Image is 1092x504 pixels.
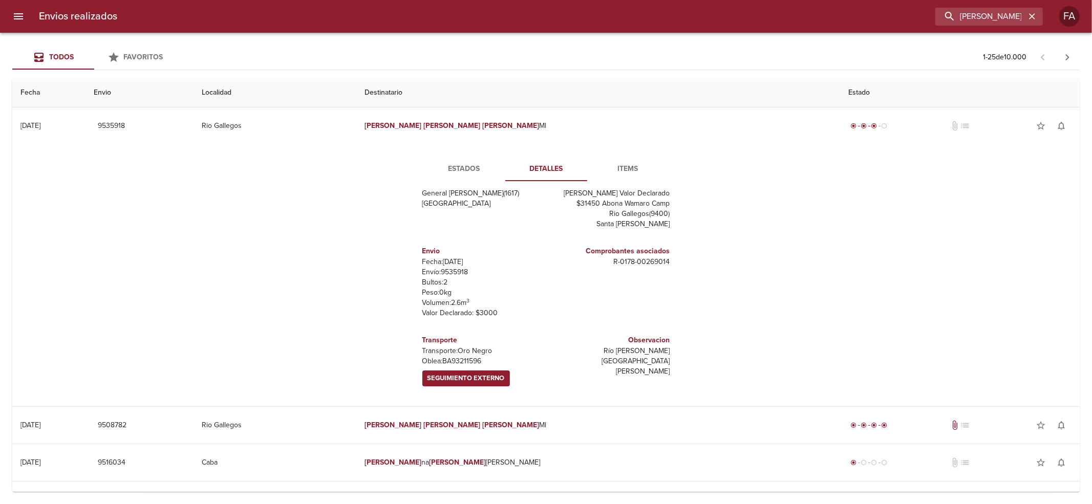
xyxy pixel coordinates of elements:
button: Agregar a favoritos [1031,452,1051,473]
span: Todos [49,53,74,61]
span: radio_button_checked [851,422,857,428]
span: radio_button_checked [882,422,888,428]
span: notifications_none [1056,121,1066,131]
button: Agregar a favoritos [1031,116,1051,136]
h6: Envio [422,246,542,257]
span: Seguimiento Externo [427,372,505,384]
span: star_border [1036,420,1046,430]
span: radio_button_unchecked [861,459,867,466]
span: radio_button_unchecked [871,459,877,466]
p: Oblea: BA93211596 [422,356,542,366]
p: Fecha: [DATE] [422,257,542,267]
th: Destinatario [356,78,840,107]
span: radio_button_unchecked [882,123,888,129]
input: buscar [935,8,1025,26]
p: Bultos: 2 [422,277,542,288]
span: notifications_none [1056,457,1066,468]
span: star_border [1036,457,1046,468]
p: General [PERSON_NAME] ( 1617 ) [422,188,542,199]
span: No tiene pedido asociado [960,420,970,430]
th: Envio [85,78,194,107]
h6: Envios realizados [39,8,117,25]
h6: Observacion [550,335,670,346]
td: Rio Gallegos [194,407,357,444]
p: Santa [PERSON_NAME] [550,219,670,229]
button: Activar notificaciones [1051,415,1072,435]
div: FA [1059,6,1080,27]
div: Entregado [849,420,890,430]
span: Pagina anterior [1031,52,1055,62]
p: Transporte: Oro Negro [422,346,542,356]
span: No tiene documentos adjuntos [950,457,960,468]
h6: Transporte [422,335,542,346]
td: Ml [356,107,840,144]
p: Volumen: 2.6 m [422,298,542,308]
em: [PERSON_NAME] [482,121,539,130]
span: Estados [430,163,499,176]
button: 9535918 [94,117,129,136]
em: [PERSON_NAME] [365,458,421,467]
th: Localidad [194,78,357,107]
span: Favoritos [124,53,163,61]
p: 1 - 25 de 10.000 [983,52,1026,62]
span: radio_button_unchecked [882,459,888,466]
em: [PERSON_NAME] [429,458,486,467]
button: menu [6,4,31,29]
div: [DATE] [20,458,40,467]
span: Tiene documentos adjuntos [950,420,960,430]
span: 9508782 [98,419,126,432]
div: Tabs Envios [12,45,176,70]
td: Ml [356,407,840,444]
span: notifications_none [1056,420,1066,430]
span: Pagina siguiente [1055,45,1080,70]
span: star_border [1036,121,1046,131]
span: Detalles [511,163,581,176]
span: 9516034 [98,456,125,469]
h6: Comprobantes asociados [550,246,670,257]
span: radio_button_checked [851,123,857,129]
button: Activar notificaciones [1051,116,1072,136]
em: [PERSON_NAME] [423,121,480,130]
p: Río [PERSON_NAME] [GEOGRAPHIC_DATA][PERSON_NAME] [550,346,670,377]
td: Rio Gallegos [194,107,357,144]
span: 9535918 [98,120,125,133]
span: radio_button_checked [851,459,857,466]
button: Agregar a favoritos [1031,415,1051,435]
button: 9516034 [94,453,130,472]
sup: 3 [467,297,470,304]
p: Peso: 0 kg [422,288,542,298]
p: Valor Declarado: $ 3000 [422,308,542,318]
div: [DATE] [20,421,40,429]
em: [PERSON_NAME] [365,121,421,130]
span: No tiene pedido asociado [960,121,970,131]
p: Hebert Bull 442 442 , Entre [PERSON_NAME] Valor Declarado $31450 Abona Wamaro Camp [550,178,670,209]
p: [GEOGRAPHIC_DATA] [422,199,542,209]
em: [PERSON_NAME] [423,421,480,429]
div: Generado [849,457,890,468]
td: Caba [194,444,357,481]
span: No tiene pedido asociado [960,457,970,468]
button: 9508782 [94,416,131,435]
p: R - 0178 - 00269014 [550,257,670,267]
span: radio_button_checked [861,123,867,129]
span: radio_button_checked [871,123,877,129]
th: Estado [841,78,1080,107]
div: En viaje [849,121,890,131]
p: Envío: 9535918 [422,267,542,277]
a: Seguimiento Externo [422,370,510,386]
em: [PERSON_NAME] [365,421,421,429]
em: [PERSON_NAME] [482,421,539,429]
div: [DATE] [20,121,40,130]
td: na [PERSON_NAME] [356,444,840,481]
div: Tabs detalle de guia [423,157,669,181]
span: Items [593,163,663,176]
button: Activar notificaciones [1051,452,1072,473]
span: radio_button_checked [861,422,867,428]
span: radio_button_checked [871,422,877,428]
p: Rio Gallegos ( 9400 ) [550,209,670,219]
th: Fecha [12,78,85,107]
span: No tiene documentos adjuntos [950,121,960,131]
